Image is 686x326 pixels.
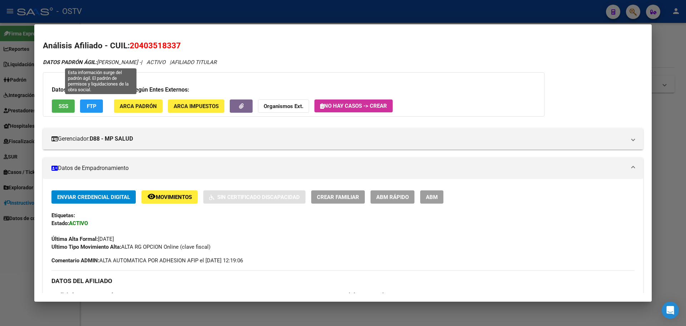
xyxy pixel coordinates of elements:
[51,164,626,172] mat-panel-title: Datos de Empadronamiento
[51,292,113,298] span: [PERSON_NAME]
[43,157,643,179] mat-expansion-panel-header: Datos de Empadronamiento
[168,99,224,113] button: ARCA Impuestos
[120,103,157,110] span: ARCA Padrón
[43,59,217,65] i: | ACTIVO |
[141,190,198,204] button: Movimientos
[51,257,99,264] strong: Comentario ADMIN:
[264,103,303,110] strong: Organismos Ext.
[147,192,156,201] mat-icon: remove_red_eye
[52,86,536,94] h3: Datos Personales y Afiliatorios según Entes Externos:
[51,212,75,219] strong: Etiquetas:
[69,220,88,227] strong: ACTIVO
[314,99,393,112] button: No hay casos -> Crear
[371,190,414,204] button: ABM Rápido
[43,40,643,52] h2: Análisis Afiliado - CUIL:
[217,194,300,200] span: Sin Certificado Discapacidad
[343,292,418,298] span: Franco1818
[343,292,390,298] strong: Teléfono Particular:
[51,220,69,227] strong: Estado:
[317,194,359,200] span: Crear Familiar
[80,99,103,113] button: FTP
[51,257,243,264] span: ALTA AUTOMATICA POR ADHESION AFIP el [DATE] 12:19:06
[51,236,98,242] strong: Última Alta Formal:
[87,103,96,110] span: FTP
[51,277,635,285] h3: DATOS DEL AFILIADO
[174,103,219,110] span: ARCA Impuestos
[376,194,409,200] span: ABM Rápido
[156,194,192,200] span: Movimientos
[57,194,130,200] span: Enviar Credencial Digital
[43,128,643,150] mat-expansion-panel-header: Gerenciador:D88 - MP SALUD
[51,292,72,298] strong: Apellido:
[130,41,181,50] span: 20403518337
[51,244,121,250] strong: Ultimo Tipo Movimiento Alta:
[51,236,114,242] span: [DATE]
[420,190,443,204] button: ABM
[51,135,626,143] mat-panel-title: Gerenciador:
[311,190,365,204] button: Crear Familiar
[51,244,210,250] span: ALTA RG OPCION Online (clave fiscal)
[258,99,309,113] button: Organismos Ext.
[43,59,141,65] span: [PERSON_NAME] -
[203,190,305,204] button: Sin Certificado Discapacidad
[171,59,217,65] span: AFILIADO TITULAR
[114,99,163,113] button: ARCA Padrón
[426,194,438,200] span: ABM
[52,99,75,113] button: SSS
[59,103,68,110] span: SSS
[662,302,679,319] div: Open Intercom Messenger
[90,135,133,143] strong: D88 - MP SALUD
[51,190,136,204] button: Enviar Credencial Digital
[43,59,97,65] strong: DATOS PADRÓN ÁGIL:
[320,103,387,109] span: No hay casos -> Crear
